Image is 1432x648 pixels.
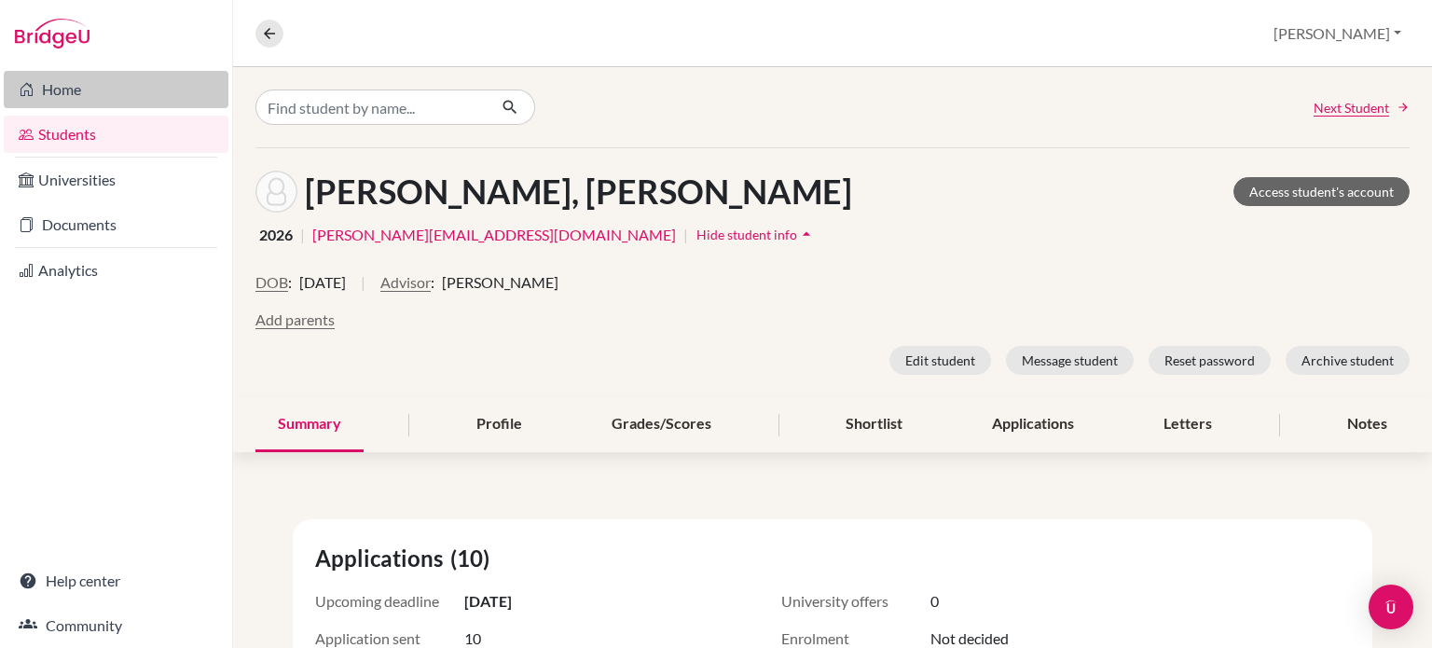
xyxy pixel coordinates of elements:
a: Universities [4,161,228,199]
div: Grades/Scores [589,397,734,452]
a: Documents [4,206,228,243]
a: Home [4,71,228,108]
a: Students [4,116,228,153]
button: Edit student [889,346,991,375]
div: Letters [1141,397,1234,452]
i: arrow_drop_up [797,225,816,243]
img: Coto Aguilar Cecilia's avatar [255,171,297,213]
div: Open Intercom Messenger [1369,585,1413,629]
span: | [300,224,305,246]
span: : [431,271,434,294]
button: Reset password [1149,346,1271,375]
div: Shortlist [823,397,925,452]
div: Summary [255,397,364,452]
span: (10) [450,542,497,575]
span: [DATE] [464,590,512,613]
button: Advisor [380,271,431,294]
span: : [288,271,292,294]
button: Archive student [1286,346,1410,375]
span: Applications [315,542,450,575]
a: [PERSON_NAME][EMAIL_ADDRESS][DOMAIN_NAME] [312,224,676,246]
span: Hide student info [696,227,797,242]
a: Community [4,607,228,644]
span: | [361,271,365,309]
a: Access student's account [1233,177,1410,206]
div: Profile [454,397,544,452]
a: Help center [4,562,228,600]
h1: [PERSON_NAME], [PERSON_NAME] [305,172,852,212]
a: Analytics [4,252,228,289]
span: University offers [781,590,930,613]
span: | [683,224,688,246]
button: Hide student infoarrow_drop_up [695,220,817,249]
a: Next Student [1314,98,1410,117]
span: 0 [930,590,939,613]
span: [DATE] [299,271,346,294]
img: Bridge-U [15,19,89,48]
button: [PERSON_NAME] [1265,16,1410,51]
span: Next Student [1314,98,1389,117]
div: Applications [970,397,1096,452]
input: Find student by name... [255,90,487,125]
span: [PERSON_NAME] [442,271,558,294]
span: 2026 [259,224,293,246]
button: DOB [255,271,288,294]
button: Add parents [255,309,335,331]
button: Message student [1006,346,1134,375]
div: Notes [1325,397,1410,452]
span: Upcoming deadline [315,590,464,613]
